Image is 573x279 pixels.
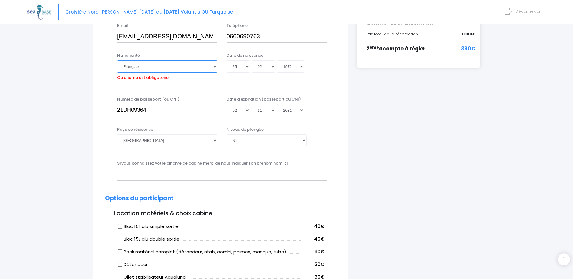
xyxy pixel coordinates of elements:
input: Bloc 15L alu double sortie [118,236,123,241]
label: Email [117,23,128,29]
input: Bloc 15L alu simple sortie [118,224,123,229]
label: Bloc 15L alu double sortie [118,236,179,243]
label: Bloc 15L alu simple sortie [118,223,179,230]
span: Croisière Nord [PERSON_NAME] [DATE] au [DATE] Volantis OU Turquoise [65,9,233,15]
sup: ème [369,45,379,50]
label: Ce champ est obligatoire. [117,73,169,81]
span: 390€ [461,45,475,53]
label: Détendeur [118,261,148,268]
span: Déconnexion [515,8,542,14]
label: Date d'expiration (passeport ou CNI) [227,96,301,102]
label: Date de naissance [227,53,263,59]
span: 1 300€ [462,31,475,37]
h3: Location matériels & choix cabine [105,210,336,217]
label: Nationalité [117,53,140,59]
label: Niveau de plongée [227,127,264,133]
h2: Options du participant [105,195,336,202]
label: Pack matériel complet (détendeur, stab, combi, palmes, masque, tuba) [118,249,286,255]
span: Prix total de la réservation [366,31,418,37]
span: 30€ [315,261,324,268]
label: Pays de résidence [117,127,153,133]
input: Pack matériel complet (détendeur, stab, combi, palmes, masque, tuba) [118,249,123,254]
span: 40€ [314,223,324,229]
label: Si vous connaissez votre binôme de cabine merci de nous indiquer son prénom nom ici : [117,160,289,166]
label: Numéro de passeport (ou CNI) [117,96,179,102]
span: 2 acompte à régler [366,45,426,52]
label: Téléphone [227,23,248,29]
span: 40€ [314,236,324,242]
input: Détendeur [118,262,123,267]
span: 90€ [314,249,324,255]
